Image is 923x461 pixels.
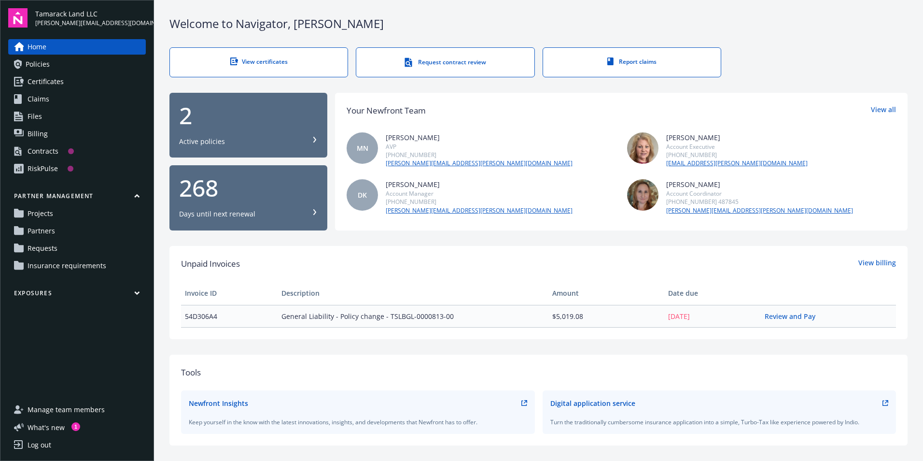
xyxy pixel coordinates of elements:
div: Account Coordinator [666,189,853,198]
a: Projects [8,206,146,221]
a: Files [8,109,146,124]
a: [PERSON_NAME][EMAIL_ADDRESS][PERSON_NAME][DOMAIN_NAME] [386,206,573,215]
div: Account Manager [386,189,573,198]
button: Exposures [8,289,146,301]
a: [EMAIL_ADDRESS][PERSON_NAME][DOMAIN_NAME] [666,159,808,168]
div: Newfront Insights [189,398,248,408]
img: navigator-logo.svg [8,8,28,28]
div: View certificates [189,58,328,66]
span: Files [28,109,42,124]
th: Amount [548,282,664,305]
div: Your Newfront Team [347,104,426,117]
div: [PHONE_NUMBER] [666,151,808,159]
button: 268Days until next renewal [169,165,327,230]
div: Days until next renewal [179,209,255,219]
td: $5,019.08 [548,305,664,327]
div: Keep yourself in the know with the latest innovations, insights, and developments that Newfront h... [189,418,527,426]
button: What's new1 [8,422,80,432]
span: Partners [28,223,55,239]
span: Home [28,39,46,55]
div: Welcome to Navigator , [PERSON_NAME] [169,15,908,32]
span: General Liability - Policy change - TSLBGL-0000813-00 [281,311,544,321]
a: View billing [858,258,896,270]
div: [PERSON_NAME] [386,179,573,189]
div: [PHONE_NUMBER] [386,198,573,206]
td: 54D306A4 [181,305,278,327]
span: Claims [28,91,49,107]
div: [PHONE_NUMBER] [386,151,573,159]
span: Manage team members [28,402,105,418]
div: 1 [71,422,80,431]
span: What ' s new [28,422,65,432]
span: Requests [28,241,57,256]
span: Tamarack Land LLC [35,9,146,19]
a: Home [8,39,146,55]
a: [PERSON_NAME][EMAIL_ADDRESS][PERSON_NAME][DOMAIN_NAME] [386,159,573,168]
a: Report claims [543,47,721,77]
a: Requests [8,241,146,256]
a: Manage team members [8,402,146,418]
div: Contracts [28,144,58,159]
img: photo [627,132,658,164]
div: 2 [179,104,318,127]
a: Billing [8,126,146,142]
a: Contracts [8,144,146,159]
div: 268 [179,176,318,200]
span: DK [358,190,367,200]
th: Description [278,282,548,305]
div: Tools [181,366,896,379]
a: Insurance requirements [8,258,146,274]
span: Projects [28,206,53,221]
span: [PERSON_NAME][EMAIL_ADDRESS][DOMAIN_NAME] [35,19,146,28]
a: Certificates [8,74,146,89]
a: Claims [8,91,146,107]
th: Date due [664,282,761,305]
div: [PERSON_NAME] [386,132,573,143]
td: [DATE] [664,305,761,327]
a: Partners [8,223,146,239]
a: View all [871,104,896,117]
img: photo [627,179,658,211]
a: View certificates [169,47,348,77]
div: Account Executive [666,143,808,151]
a: Review and Pay [765,312,823,321]
button: Tamarack Land LLC[PERSON_NAME][EMAIL_ADDRESS][DOMAIN_NAME] [35,8,146,28]
span: Policies [26,57,50,72]
div: [PHONE_NUMBER] 487845 [666,198,853,206]
span: MN [357,143,368,153]
div: Report claims [562,58,701,66]
a: RiskPulse [8,161,146,176]
div: Digital application service [550,398,635,408]
div: Turn the traditionally cumbersome insurance application into a simple, Turbo-Tax like experience ... [550,418,889,426]
div: [PERSON_NAME] [666,132,808,143]
span: Insurance requirements [28,258,106,274]
span: Unpaid Invoices [181,258,240,270]
a: Request contract review [356,47,534,77]
div: Active policies [179,137,225,146]
button: 2Active policies [169,93,327,158]
a: [PERSON_NAME][EMAIL_ADDRESS][PERSON_NAME][DOMAIN_NAME] [666,206,853,215]
div: RiskPulse [28,161,58,176]
span: Billing [28,126,48,142]
a: Policies [8,57,146,72]
th: Invoice ID [181,282,278,305]
button: Partner management [8,192,146,204]
div: [PERSON_NAME] [666,179,853,189]
div: Request contract review [376,58,515,67]
div: AVP [386,143,573,151]
div: Log out [28,437,51,453]
span: Certificates [28,74,64,89]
